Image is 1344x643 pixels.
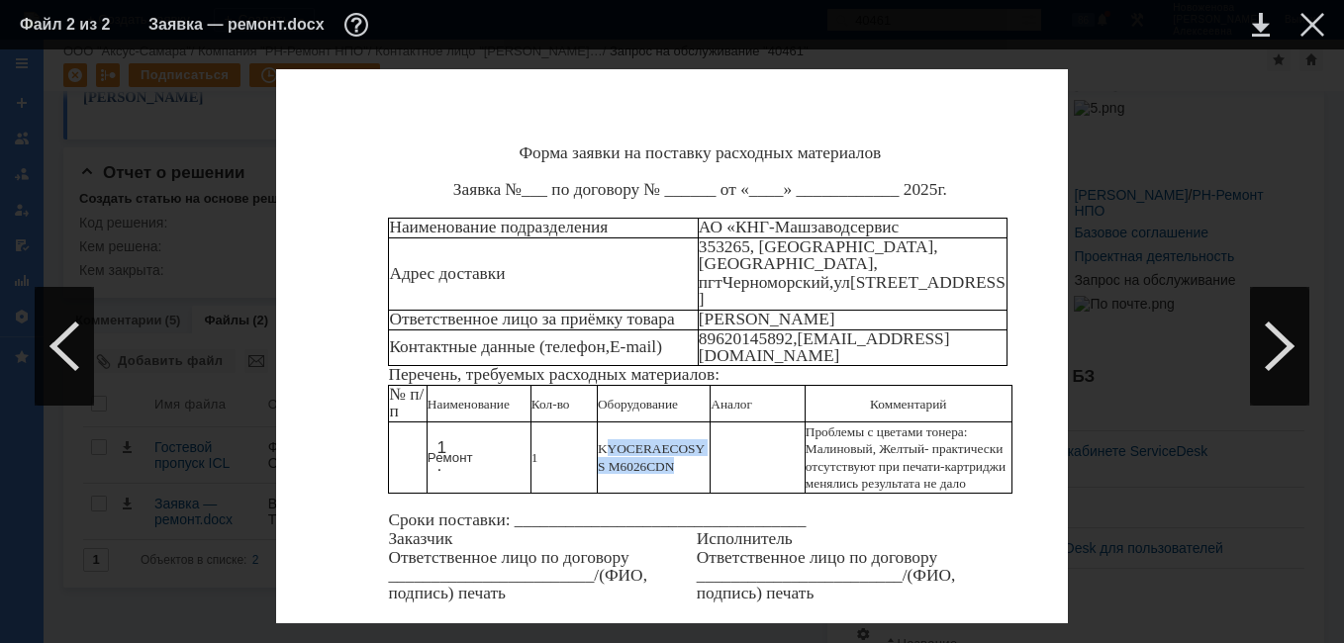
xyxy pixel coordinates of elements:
span: Проблемы с цветами тонера: Малиновый, Желтый- практически отсутствуют при печати-картриджи меняли... [806,424,1006,491]
div: Дополнительная информация о файле (F11) [344,13,374,37]
span: Наименование [428,397,510,412]
span: 89620145892, [699,329,798,348]
span: [STREET_ADDRESS] [699,273,1006,309]
span: Ответственное лицо за приёмку товара [389,310,674,328]
span: Перечень, требуемых расходных материалов: [388,365,720,384]
span: 1 [531,450,538,465]
span: Аналог [711,397,752,412]
span: Форма заявки на поставку расходных материалов [519,143,881,162]
span: Исполнитель [697,529,793,548]
span: Комментарий [870,397,946,412]
span: [PERSON_NAME] [699,310,835,328]
span: mail [625,337,656,356]
span: ________________________/(ФИО, подпись) печать [697,566,956,601]
span: Сроки поставки: __________________________________ [388,510,806,529]
span: [EMAIL_ADDRESS][DOMAIN_NAME] [699,329,950,365]
div: Заявка — ремонт.docx [148,13,374,37]
div: Следующий файл [1250,287,1309,406]
span: Ремонт [428,450,473,465]
span: 353265, [GEOGRAPHIC_DATA], [GEOGRAPHIC_DATA], [699,237,938,273]
div: Предыдущий файл [35,287,94,406]
span: № п/п [389,385,424,420]
span: Ответственное лицо по договору [388,548,628,567]
span: Черноморский, [722,273,834,292]
span: Наименование подразделения [389,218,608,236]
span: ECOSYS M6026CDN [598,441,705,473]
span: - [621,337,626,356]
span: KYOCERA [598,441,661,456]
span: Заказчик [388,529,452,548]
span: ________________________/(ФИО, подпись) печать [388,566,647,601]
span: Адрес доставки [389,264,505,283]
span: ) [656,337,662,356]
span: 5 [929,180,938,199]
span: г. [937,180,947,199]
span: Ответственное лицо по договору [697,548,937,567]
span: пгт [699,273,722,292]
span: ул [833,273,850,292]
span: 1. [436,437,446,474]
div: Скачать файл [1252,13,1270,37]
span: Заявка №___ по договору № ______ от «____» ____________ 202 [453,180,929,199]
span: АО «КНГ-Машзаводсервис [699,218,899,236]
span: E [610,337,621,356]
span: Оборудование [598,397,678,412]
div: Файл 2 из 2 [20,17,119,33]
div: Закрыть окно (Esc) [1300,13,1324,37]
span: Контактные данные (телефон, [389,337,610,356]
span: Кол-во [531,397,570,412]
